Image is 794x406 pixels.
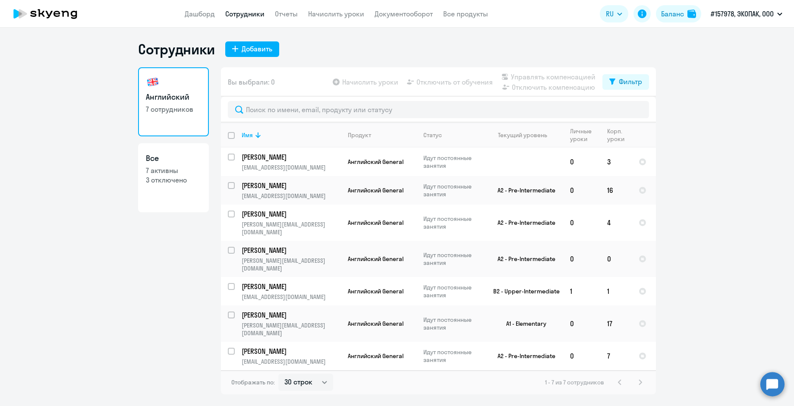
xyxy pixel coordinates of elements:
[602,74,649,90] button: Фильтр
[348,255,403,263] span: Английский General
[490,131,563,139] div: Текущий уровень
[242,209,340,219] a: [PERSON_NAME]
[242,131,253,139] div: Имя
[228,77,275,87] span: Вы выбрали: 0
[607,127,631,143] div: Корп. уроки
[563,342,600,370] td: 0
[146,153,201,164] h3: Все
[600,241,632,277] td: 0
[242,321,340,337] p: [PERSON_NAME][EMAIL_ADDRESS][DOMAIN_NAME]
[563,305,600,342] td: 0
[308,9,364,18] a: Начислить уроки
[146,166,201,175] p: 7 активны
[687,9,696,18] img: balance
[242,181,340,190] a: [PERSON_NAME]
[606,9,614,19] span: RU
[483,205,563,241] td: A2 - Pre-Intermediate
[242,245,340,255] a: [PERSON_NAME]
[423,251,482,267] p: Идут постоянные занятия
[275,9,298,18] a: Отчеты
[231,378,275,386] span: Отображать по:
[242,310,340,320] a: [PERSON_NAME]
[483,241,563,277] td: A2 - Pre-Intermediate
[563,241,600,277] td: 0
[711,9,774,19] p: #157978, ЭКОПАК, ООО
[138,67,209,136] a: Английский7 сотрудников
[242,346,340,356] a: [PERSON_NAME]
[242,282,340,291] a: [PERSON_NAME]
[607,127,626,143] div: Корп. уроки
[138,143,209,212] a: Все7 активны3 отключено
[242,44,272,54] div: Добавить
[619,76,642,87] div: Фильтр
[423,154,482,170] p: Идут постоянные занятия
[242,346,339,356] p: [PERSON_NAME]
[348,320,403,327] span: Английский General
[600,148,632,176] td: 3
[242,152,339,162] p: [PERSON_NAME]
[138,41,215,58] h1: Сотрудники
[242,245,339,255] p: [PERSON_NAME]
[348,287,403,295] span: Английский General
[483,305,563,342] td: A1 - Elementary
[242,310,339,320] p: [PERSON_NAME]
[498,131,547,139] div: Текущий уровень
[225,41,279,57] button: Добавить
[600,5,628,22] button: RU
[242,181,339,190] p: [PERSON_NAME]
[570,127,594,143] div: Личные уроки
[375,9,433,18] a: Документооборот
[423,131,482,139] div: Статус
[600,277,632,305] td: 1
[661,9,684,19] div: Баланс
[483,176,563,205] td: A2 - Pre-Intermediate
[348,219,403,227] span: Английский General
[225,9,265,18] a: Сотрудники
[443,9,488,18] a: Все продукты
[656,5,701,22] button: Балансbalance
[242,131,340,139] div: Имя
[600,305,632,342] td: 17
[146,175,201,185] p: 3 отключено
[242,358,340,365] p: [EMAIL_ADDRESS][DOMAIN_NAME]
[348,352,403,360] span: Английский General
[348,158,403,166] span: Английский General
[600,205,632,241] td: 4
[242,209,339,219] p: [PERSON_NAME]
[483,277,563,305] td: B2 - Upper-Intermediate
[423,215,482,230] p: Идут постоянные занятия
[242,282,339,291] p: [PERSON_NAME]
[423,183,482,198] p: Идут постоянные занятия
[242,293,340,301] p: [EMAIL_ADDRESS][DOMAIN_NAME]
[483,342,563,370] td: A2 - Pre-Intermediate
[706,3,787,24] button: #157978, ЭКОПАК, ООО
[242,152,340,162] a: [PERSON_NAME]
[423,348,482,364] p: Идут постоянные занятия
[242,257,340,272] p: [PERSON_NAME][EMAIL_ADDRESS][DOMAIN_NAME]
[146,75,160,89] img: english
[146,104,201,114] p: 7 сотрудников
[242,164,340,171] p: [EMAIL_ADDRESS][DOMAIN_NAME]
[348,186,403,194] span: Английский General
[348,131,416,139] div: Продукт
[563,176,600,205] td: 0
[563,148,600,176] td: 0
[600,342,632,370] td: 7
[545,378,604,386] span: 1 - 7 из 7 сотрудников
[423,283,482,299] p: Идут постоянные занятия
[185,9,215,18] a: Дашборд
[242,192,340,200] p: [EMAIL_ADDRESS][DOMAIN_NAME]
[600,176,632,205] td: 16
[423,316,482,331] p: Идут постоянные занятия
[228,101,649,118] input: Поиск по имени, email, продукту или статусу
[423,131,442,139] div: Статус
[570,127,600,143] div: Личные уроки
[146,91,201,103] h3: Английский
[563,277,600,305] td: 1
[242,220,340,236] p: [PERSON_NAME][EMAIL_ADDRESS][DOMAIN_NAME]
[348,131,371,139] div: Продукт
[563,205,600,241] td: 0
